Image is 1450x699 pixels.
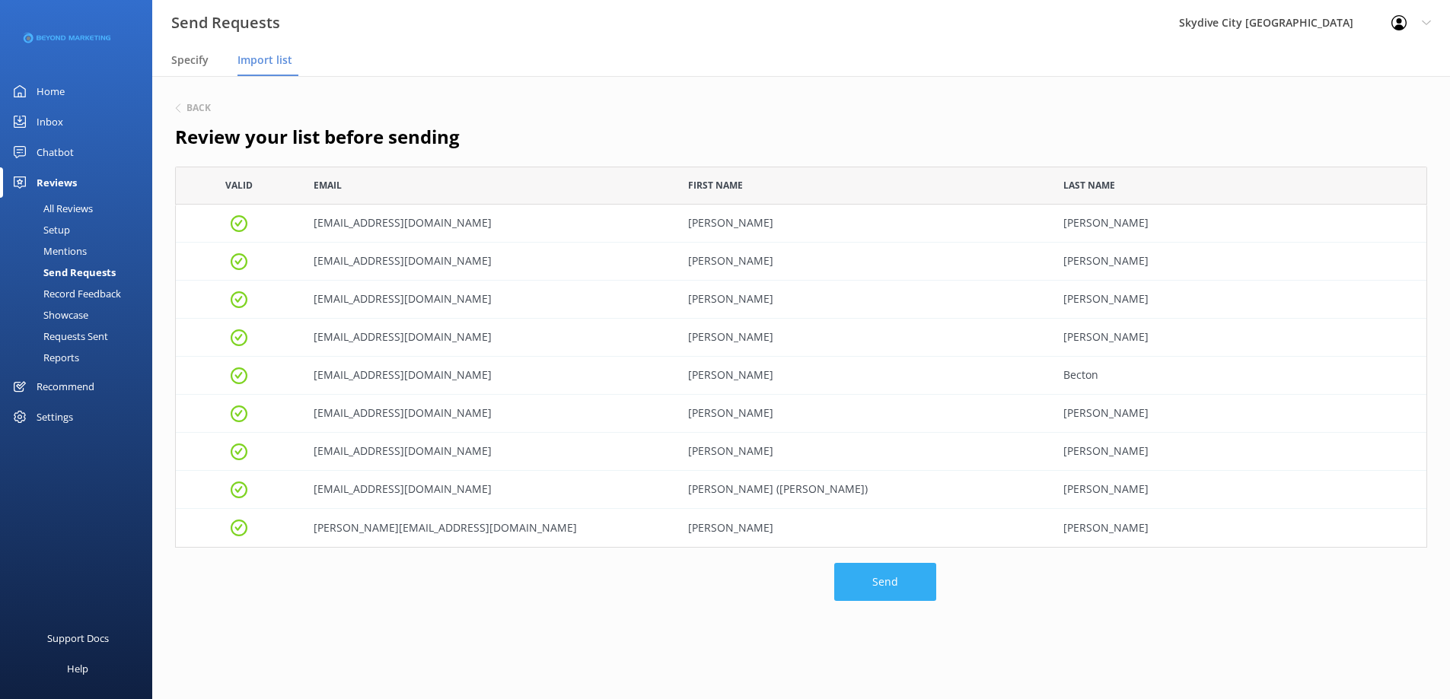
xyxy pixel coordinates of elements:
div: Home [37,76,65,106]
div: Stevens [1052,471,1426,509]
div: Support Docs [47,623,109,653]
div: Carlito [677,243,1051,281]
span: Valid [225,178,253,192]
a: Record Feedback [9,283,152,304]
div: jwhelland@gmail.com [302,395,677,433]
div: Jason [677,395,1051,433]
div: Damien [677,509,1051,547]
div: Helland [1052,395,1426,433]
div: grid [175,205,1427,547]
div: Reviews [37,167,77,198]
div: Requests Sent [9,326,108,347]
div: Help [67,653,88,684]
div: Lynn (Trey) [677,471,1051,509]
div: Smith [1052,281,1426,319]
div: Jimmy [677,205,1051,243]
span: Import list [237,52,292,68]
div: Settings [37,402,73,432]
div: Jason [677,357,1051,395]
img: 3-1676954853.png [23,26,110,51]
div: jasonbectonroofer@gmail.com [302,357,677,395]
div: James [677,281,1051,319]
div: Record Feedback [9,283,121,304]
div: Inbox [37,106,63,137]
div: Recommend [37,371,94,402]
div: sbflojim@gmail.com [302,205,677,243]
div: Williams [1052,319,1426,357]
div: Carvalho [1052,243,1426,281]
div: stevtrey@gmail.com [302,471,677,509]
h3: Send Requests [171,11,280,35]
div: Reports [9,347,79,368]
div: Grayson [677,319,1051,357]
div: beachboy0990@gmail.com [302,281,677,319]
div: Philyaw [1052,509,1426,547]
h2: Review your list before sending [175,122,1427,151]
a: Requests Sent [9,326,152,347]
div: lucasimoveisvenda@hotmail.com [302,243,677,281]
span: First Name [688,178,743,192]
div: Send Requests [9,262,116,283]
button: Back [175,103,211,113]
a: Showcase [9,304,152,326]
div: Philyaw.damien7@icloud.com [302,509,677,547]
div: Chatbot [37,137,74,167]
button: Send [834,563,936,601]
div: Helland [1052,433,1426,471]
a: Mentions [9,240,152,262]
div: All Reviews [9,198,93,219]
a: Setup [9,219,152,240]
h6: Back [186,103,211,113]
div: Showcase [9,304,88,326]
a: Send Requests [9,262,152,283]
a: All Reviews [9,198,152,219]
div: Becton [1052,357,1426,395]
div: iamgraciemac@gmail.com [302,319,677,357]
div: Setup [9,219,70,240]
div: ONeill [1052,205,1426,243]
div: Melissa [677,433,1051,471]
span: Last Name [1063,178,1115,192]
span: Specify [171,52,209,68]
div: mkhelland@gmail.com [302,433,677,471]
span: Email [314,178,342,192]
div: Mentions [9,240,87,262]
a: Reports [9,347,152,368]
